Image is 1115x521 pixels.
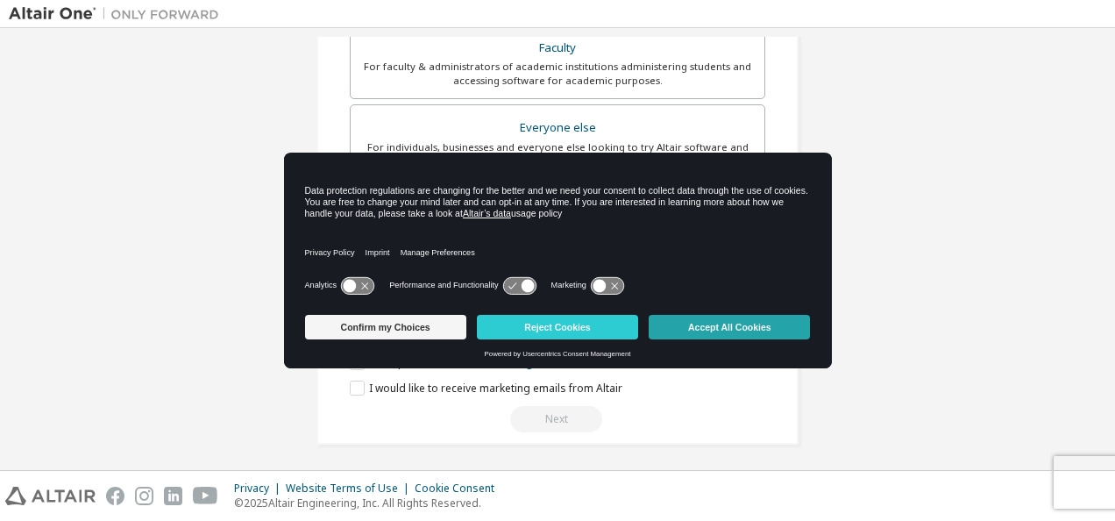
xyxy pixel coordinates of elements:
img: altair_logo.svg [5,487,96,505]
img: Altair One [9,5,228,23]
div: Cookie Consent [415,482,505,496]
div: Faculty [361,36,754,61]
div: Read and acccept EULA to continue [350,406,765,432]
div: For faculty & administrators of academic institutions administering students and accessing softwa... [361,60,754,88]
img: youtube.svg [193,487,218,505]
div: Website Terms of Use [286,482,415,496]
img: linkedin.svg [164,487,182,505]
p: © 2025 Altair Engineering, Inc. All Rights Reserved. [234,496,505,510]
label: I would like to receive marketing emails from Altair [350,381,622,396]
div: Everyone else [361,116,754,140]
div: Privacy [234,482,286,496]
img: instagram.svg [135,487,153,505]
div: For individuals, businesses and everyone else looking to try Altair software and explore our prod... [361,140,754,168]
img: facebook.svg [106,487,124,505]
